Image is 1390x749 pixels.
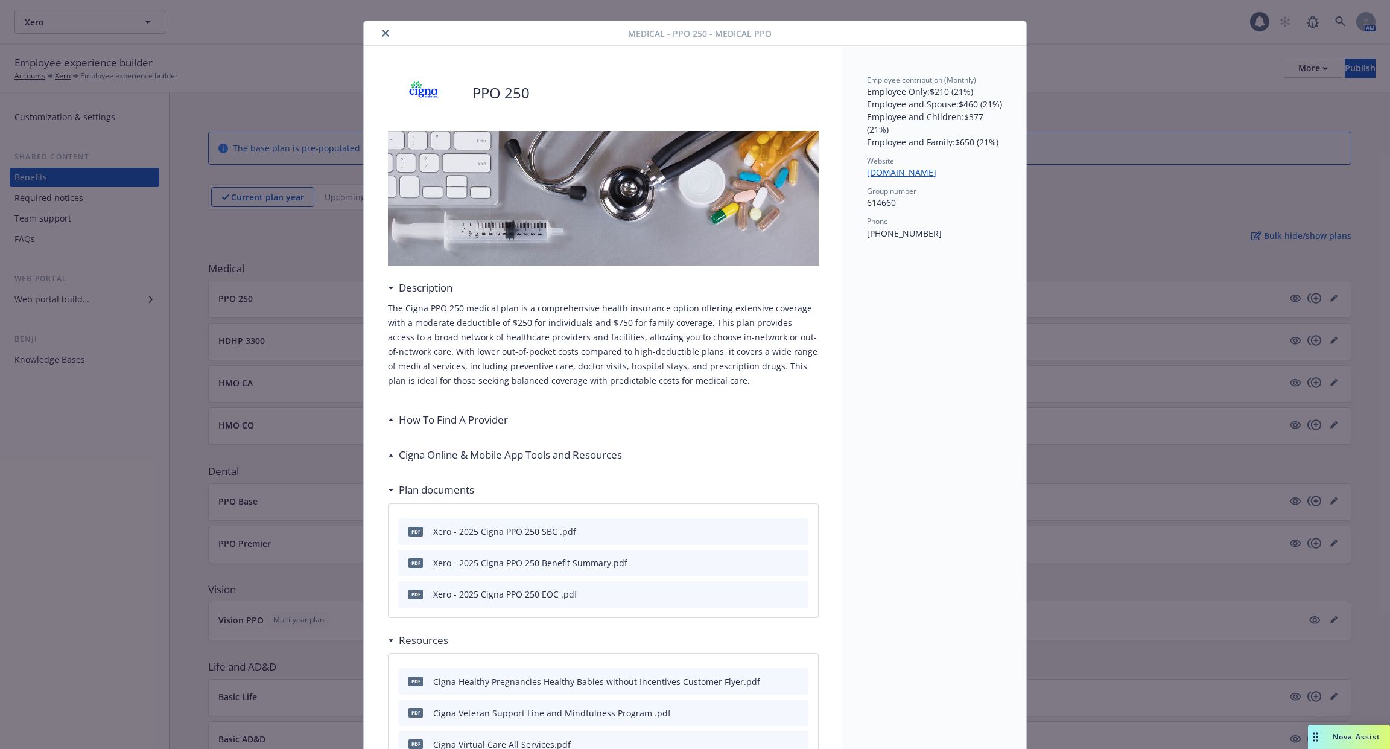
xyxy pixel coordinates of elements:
[399,633,448,648] h3: Resources
[793,556,804,569] button: preview file
[408,590,423,599] span: pdf
[773,707,783,719] button: download file
[388,301,819,388] p: The Cigna PPO 250 medical plan is a comprehensive health insurance option offering extensive cove...
[628,27,772,40] span: Medical - PPO 250 - Medical PPO
[408,708,423,717] span: pdf
[867,98,1002,110] p: Employee and Spouse : $460 (21%)
[867,216,888,226] span: Phone
[773,525,783,538] button: download file
[867,167,946,178] a: [DOMAIN_NAME]
[793,675,804,688] button: preview file
[408,739,423,748] span: pdf
[388,75,460,111] img: CIGNA
[433,675,760,688] div: Cigna Healthy Pregnancies Healthy Babies without Incentives Customer Flyer.pdf
[1308,725,1390,749] button: Nova Assist
[408,527,423,536] span: pdf
[433,525,576,538] div: Xero - 2025 Cigna PPO 250 SBC .pdf
[399,482,474,498] h3: Plan documents
[867,75,976,85] span: Employee contribution (Monthly)
[388,482,474,498] div: Plan documents
[399,412,508,428] h3: How To Find A Provider
[408,677,423,686] span: pdf
[388,447,622,463] div: Cigna Online & Mobile App Tools and Resources
[793,707,804,719] button: preview file
[399,280,452,296] h3: Description
[867,156,894,166] span: Website
[408,558,423,567] span: pdf
[388,633,448,648] div: Resources
[399,447,622,463] h3: Cigna Online & Mobile App Tools and Resources
[867,85,1002,98] p: Employee Only : $210 (21%)
[867,110,1002,136] p: Employee and Children : $377 (21%)
[1308,725,1323,749] div: Drag to move
[867,227,1002,240] p: [PHONE_NUMBER]
[793,588,804,601] button: preview file
[773,556,783,569] button: download file
[433,588,577,601] div: Xero - 2025 Cigna PPO 250 EOC .pdf
[773,588,783,601] button: download file
[433,707,671,719] div: Cigna Veteran Support Line and Mindfulness Program .pdf
[388,412,508,428] div: How To Find A Provider
[773,675,783,688] button: download file
[867,186,916,196] span: Group number
[867,136,1002,148] p: Employee and Family : $650 (21%)
[1333,731,1380,742] span: Nova Assist
[388,280,452,296] div: Description
[867,196,1002,209] p: 614660
[433,556,627,569] div: Xero - 2025 Cigna PPO 250 Benefit Summary.pdf
[472,83,530,103] p: PPO 250
[378,26,393,40] button: close
[388,131,819,266] img: banner
[793,525,804,538] button: preview file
